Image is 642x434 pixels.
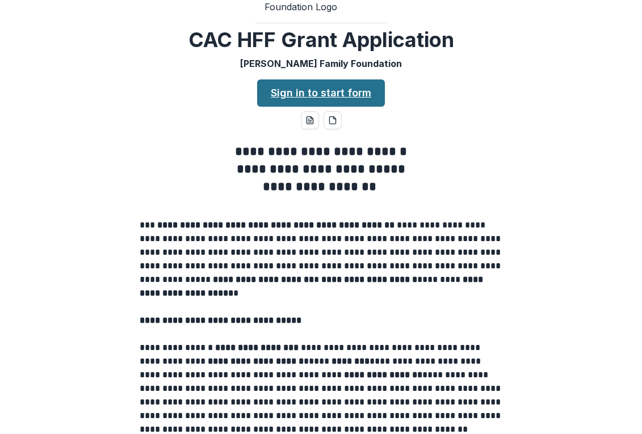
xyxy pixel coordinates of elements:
h2: CAC HFF Grant Application [188,28,454,52]
button: pdf-download [324,111,342,129]
p: [PERSON_NAME] Family Foundation [240,57,402,70]
a: Sign in to start form [257,79,385,107]
button: word-download [301,111,319,129]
